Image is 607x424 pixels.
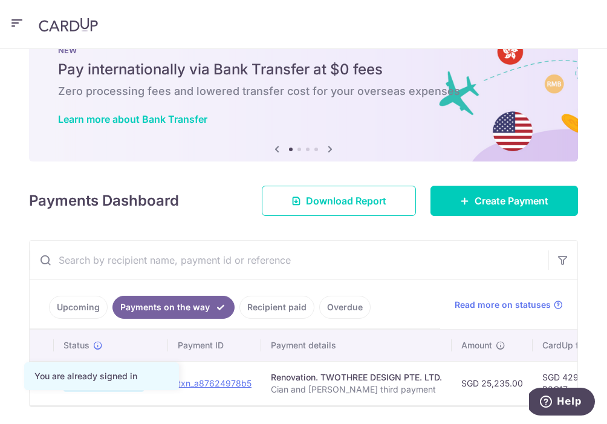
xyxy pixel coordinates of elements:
span: CardUp fee [542,339,588,351]
span: Read more on statuses [455,299,551,311]
h6: Zero processing fees and lowered transfer cost for your overseas expenses [58,84,549,99]
a: txn_a87624978b5 [178,378,252,388]
a: Download Report [262,186,416,216]
a: Recipient paid [239,296,314,319]
th: Payment details [261,330,452,361]
a: Learn more about Bank Transfer [58,113,207,125]
p: NEW [58,45,549,55]
span: Create Payment [475,194,548,208]
h5: Pay internationally via Bank Transfer at $0 fees [58,60,549,79]
td: SGD 25,235.00 [452,361,533,405]
h4: Payments Dashboard [29,190,179,212]
div: You are already signed in [34,370,169,382]
a: Overdue [319,296,371,319]
div: Renovation. TWOTHREE DESIGN PTE. LTD. [271,371,442,383]
a: Create Payment [430,186,578,216]
span: Download Report [306,194,386,208]
span: Amount [461,339,492,351]
span: Status [63,339,89,351]
th: Payment ID [168,330,261,361]
a: Payments on the way [112,296,235,319]
input: Search by recipient name, payment id or reference [30,241,548,279]
a: Read more on statuses [455,299,563,311]
img: CardUp [39,18,98,32]
iframe: Opens a widget where you can find more information [529,388,595,418]
a: Upcoming [49,296,108,319]
p: Cian and [PERSON_NAME] third payment [271,383,442,396]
